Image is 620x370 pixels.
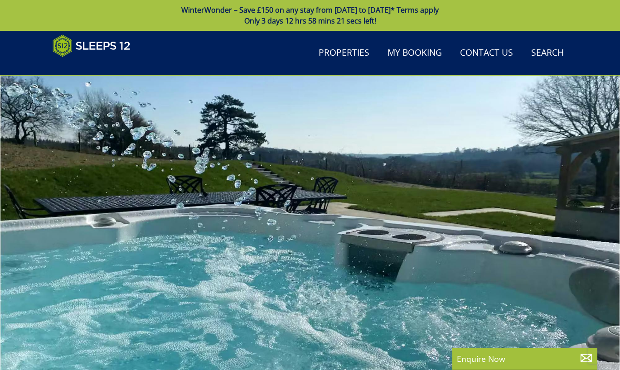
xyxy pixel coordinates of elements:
a: Contact Us [456,43,517,63]
span: Only 3 days 12 hrs 58 mins 21 secs left! [244,16,376,26]
a: Properties [315,43,373,63]
p: Enquire Now [457,353,593,365]
a: My Booking [384,43,446,63]
iframe: Customer reviews powered by Trustpilot [48,62,143,70]
a: Search [528,43,567,63]
img: Sleeps 12 [53,34,131,57]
